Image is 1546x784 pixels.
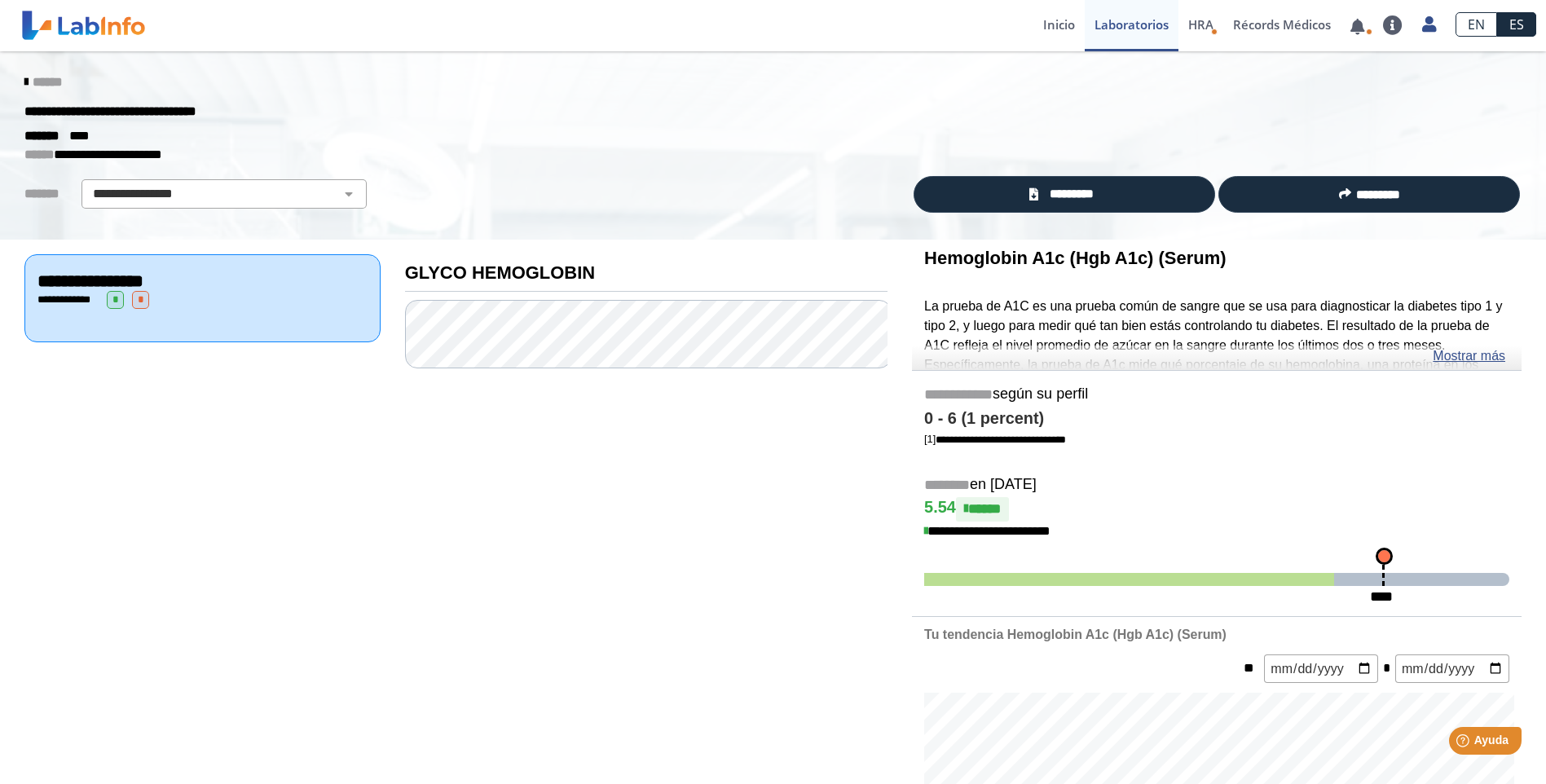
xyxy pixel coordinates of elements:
[924,628,1227,641] b: Tu tendencia Hemoglobin A1c (Hgb A1c) (Serum)
[924,248,1226,268] b: Hemoglobin A1c (Hgb A1c) (Serum)
[924,497,1509,522] h4: 5.54
[924,476,1509,495] h5: en [DATE]
[1433,346,1505,366] a: Mostrar más
[924,433,1066,445] a: [1]
[1401,720,1528,766] iframe: Help widget launcher
[924,385,1509,404] h5: según su perfil
[1264,654,1378,683] input: mm/dd/yyyy
[924,409,1509,429] h4: 0 - 6 (1 percent)
[405,262,595,283] b: GLYCO HEMOGLOBIN
[924,297,1509,433] p: La prueba de A1C es una prueba común de sangre que se usa para diagnosticar la diabetes tipo 1 y ...
[1395,654,1509,683] input: mm/dd/yyyy
[1456,12,1497,37] a: EN
[1497,12,1536,37] a: ES
[1188,16,1213,33] span: HRA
